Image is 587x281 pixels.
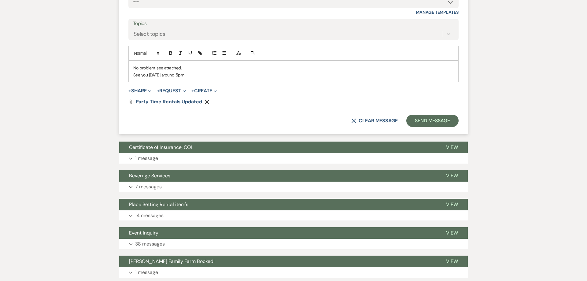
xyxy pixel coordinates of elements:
span: Place Setting Rental item's [129,201,188,208]
button: 14 messages [119,210,468,221]
button: View [436,170,468,182]
button: Share [128,88,151,93]
button: Request [157,88,186,93]
button: View [436,227,468,239]
p: 38 messages [135,240,165,248]
span: + [157,88,160,93]
div: Select topics [134,30,165,38]
button: Beverage Services [119,170,436,182]
span: View [446,201,458,208]
span: View [446,172,458,179]
button: Certificate of Insurance, COI [119,142,436,153]
span: [PERSON_NAME] Family Farm Booked! [129,258,215,264]
span: View [446,258,458,264]
p: No problem, see attached. [133,65,454,71]
button: Send Message [406,115,459,127]
span: View [446,144,458,150]
p: See you [DATE] around 5pm [133,72,454,78]
button: Clear message [351,118,398,123]
button: 7 messages [119,182,468,192]
button: Event Inquiry [119,227,436,239]
a: Party time rentals updated [136,99,202,104]
a: Manage Templates [416,9,459,15]
button: 38 messages [119,239,468,249]
label: Topics [133,19,454,28]
button: 1 message [119,153,468,164]
button: View [436,199,468,210]
p: 1 message [135,154,158,162]
p: 1 message [135,268,158,276]
span: Party time rentals updated [136,98,202,105]
span: Beverage Services [129,172,170,179]
p: 14 messages [135,212,164,220]
span: Certificate of Insurance, COI [129,144,192,150]
span: Event Inquiry [129,230,158,236]
button: View [436,142,468,153]
button: Place Setting Rental item's [119,199,436,210]
button: 1 message [119,267,468,278]
p: 7 messages [135,183,162,191]
span: + [191,88,194,93]
span: + [128,88,131,93]
button: [PERSON_NAME] Family Farm Booked! [119,256,436,267]
span: View [446,230,458,236]
button: Create [191,88,217,93]
button: View [436,256,468,267]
